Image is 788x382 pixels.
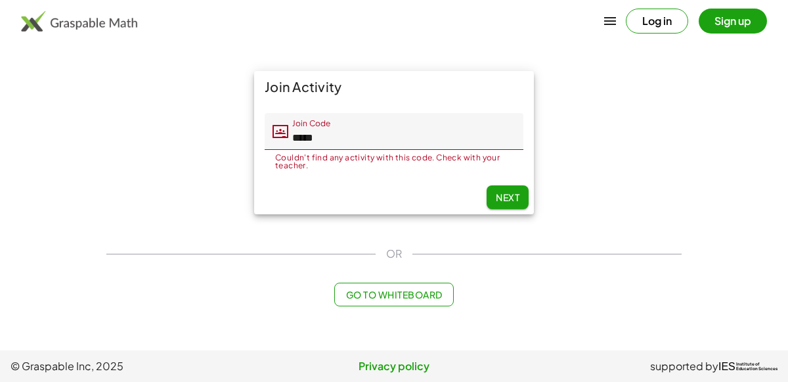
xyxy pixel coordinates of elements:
[496,191,519,203] span: Next
[736,362,777,371] span: Institute of Education Sciences
[254,71,534,103] div: Join Activity
[266,358,521,374] a: Privacy policy
[345,289,442,300] span: Go to Whiteboard
[487,185,529,209] button: Next
[626,9,688,34] button: Log in
[11,358,266,374] span: © Graspable Inc, 2025
[699,9,767,34] button: Sign up
[386,246,402,262] span: OR
[275,154,513,170] div: Couldn't find any activity with this code. Check with your teacher.
[718,358,777,374] a: IESInstitute ofEducation Sciences
[650,358,718,374] span: supported by
[718,360,735,373] span: IES
[334,283,453,306] button: Go to Whiteboard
